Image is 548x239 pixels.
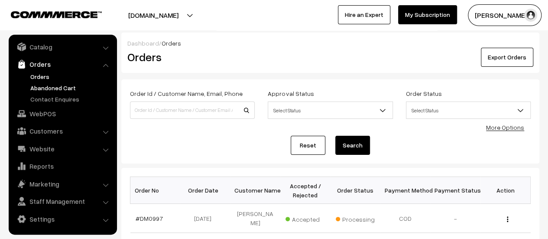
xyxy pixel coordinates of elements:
[11,176,114,192] a: Marketing
[162,39,181,47] span: Orders
[136,215,163,222] a: #DM0997
[380,177,431,204] th: Payment Method
[11,9,87,19] a: COMMMERCE
[335,136,370,155] button: Search
[130,89,243,98] label: Order Id / Customer Name, Email, Phone
[28,83,114,92] a: Abandoned Cart
[28,95,114,104] a: Contact Enquires
[268,101,392,119] span: Select Status
[431,177,481,204] th: Payment Status
[406,89,442,98] label: Order Status
[406,103,530,118] span: Select Status
[11,193,114,209] a: Staff Management
[406,101,531,119] span: Select Status
[180,177,230,204] th: Order Date
[468,4,542,26] button: [PERSON_NAME]
[268,89,314,98] label: Approval Status
[11,56,114,72] a: Orders
[398,5,457,24] a: My Subscription
[127,39,533,48] div: /
[338,5,390,24] a: Hire an Expert
[127,50,254,64] h2: Orders
[431,204,481,233] td: -
[130,177,181,204] th: Order No
[11,141,114,157] a: Website
[331,177,381,204] th: Order Status
[230,204,281,233] td: [PERSON_NAME]
[480,177,531,204] th: Action
[98,4,209,26] button: [DOMAIN_NAME]
[11,158,114,174] a: Reports
[11,123,114,139] a: Customers
[127,39,159,47] a: Dashboard
[11,11,102,18] img: COMMMERCE
[285,213,329,224] span: Accepted
[11,39,114,55] a: Catalog
[486,124,524,131] a: More Options
[336,213,379,224] span: Processing
[380,204,431,233] td: COD
[11,211,114,227] a: Settings
[230,177,281,204] th: Customer Name
[507,216,508,222] img: Menu
[280,177,331,204] th: Accepted / Rejected
[524,9,537,22] img: user
[180,204,230,233] td: [DATE]
[268,103,392,118] span: Select Status
[130,101,255,119] input: Order Id / Customer Name / Customer Email / Customer Phone
[291,136,325,155] a: Reset
[28,72,114,81] a: Orders
[481,48,533,67] button: Export Orders
[11,106,114,121] a: WebPOS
